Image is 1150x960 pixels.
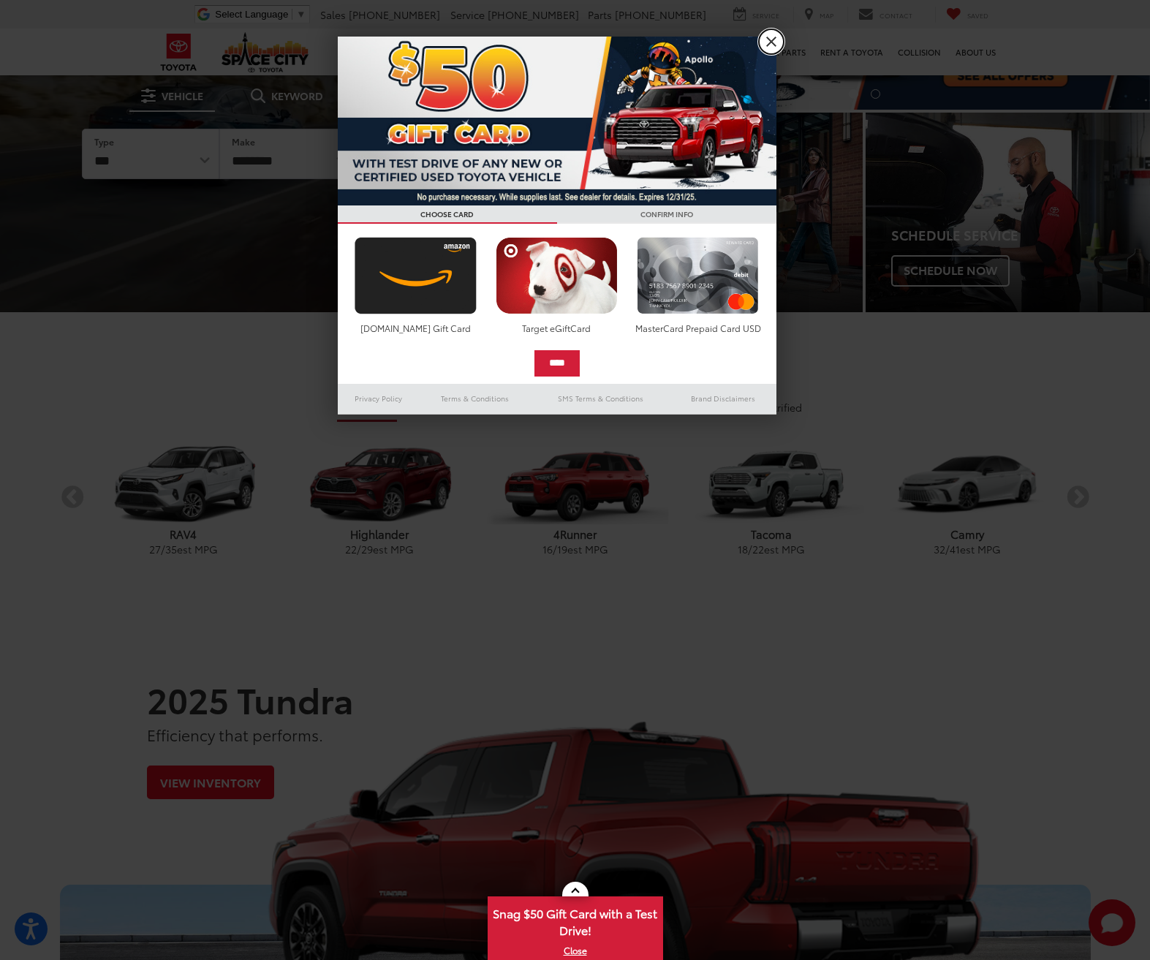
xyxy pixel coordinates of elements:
[338,205,557,224] h3: CHOOSE CARD
[633,322,763,334] div: MasterCard Prepaid Card USD
[351,237,480,314] img: amazoncard.png
[338,390,420,407] a: Privacy Policy
[670,390,776,407] a: Brand Disclaimers
[532,390,670,407] a: SMS Terms & Conditions
[419,390,531,407] a: Terms & Conditions
[557,205,776,224] h3: CONFIRM INFO
[351,322,480,334] div: [DOMAIN_NAME] Gift Card
[492,322,621,334] div: Target eGiftCard
[633,237,763,314] img: mastercard.png
[489,898,662,942] span: Snag $50 Gift Card with a Test Drive!
[492,237,621,314] img: targetcard.png
[338,37,776,205] img: 53411_top_152338.jpg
